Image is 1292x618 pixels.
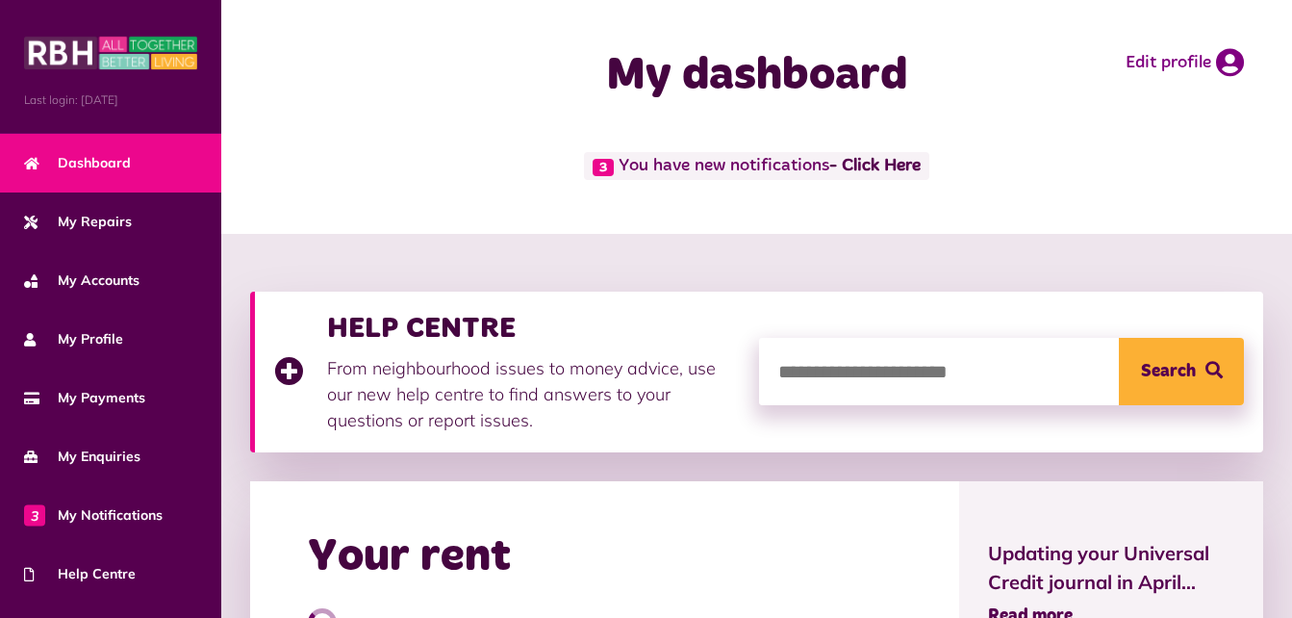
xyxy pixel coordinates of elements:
span: My Notifications [24,505,163,526]
span: My Enquiries [24,447,140,467]
img: MyRBH [24,34,197,72]
span: Updating your Universal Credit journal in April... [988,539,1234,597]
h1: My dashboard [508,48,1005,104]
span: Dashboard [24,153,131,173]
span: You have new notifications [584,152,928,180]
span: My Profile [24,329,123,349]
h3: HELP CENTRE [327,311,740,346]
a: - Click Here [829,158,921,175]
a: Edit profile [1126,48,1244,77]
p: From neighbourhood issues to money advice, use our new help centre to find answers to your questi... [327,355,740,433]
span: My Repairs [24,212,132,232]
span: 3 [24,504,45,526]
button: Search [1119,338,1244,405]
span: Search [1141,338,1196,405]
span: My Accounts [24,270,139,291]
span: Help Centre [24,564,136,584]
h2: Your rent [308,529,511,585]
span: My Payments [24,388,145,408]
span: Last login: [DATE] [24,91,197,109]
span: 3 [593,159,614,176]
